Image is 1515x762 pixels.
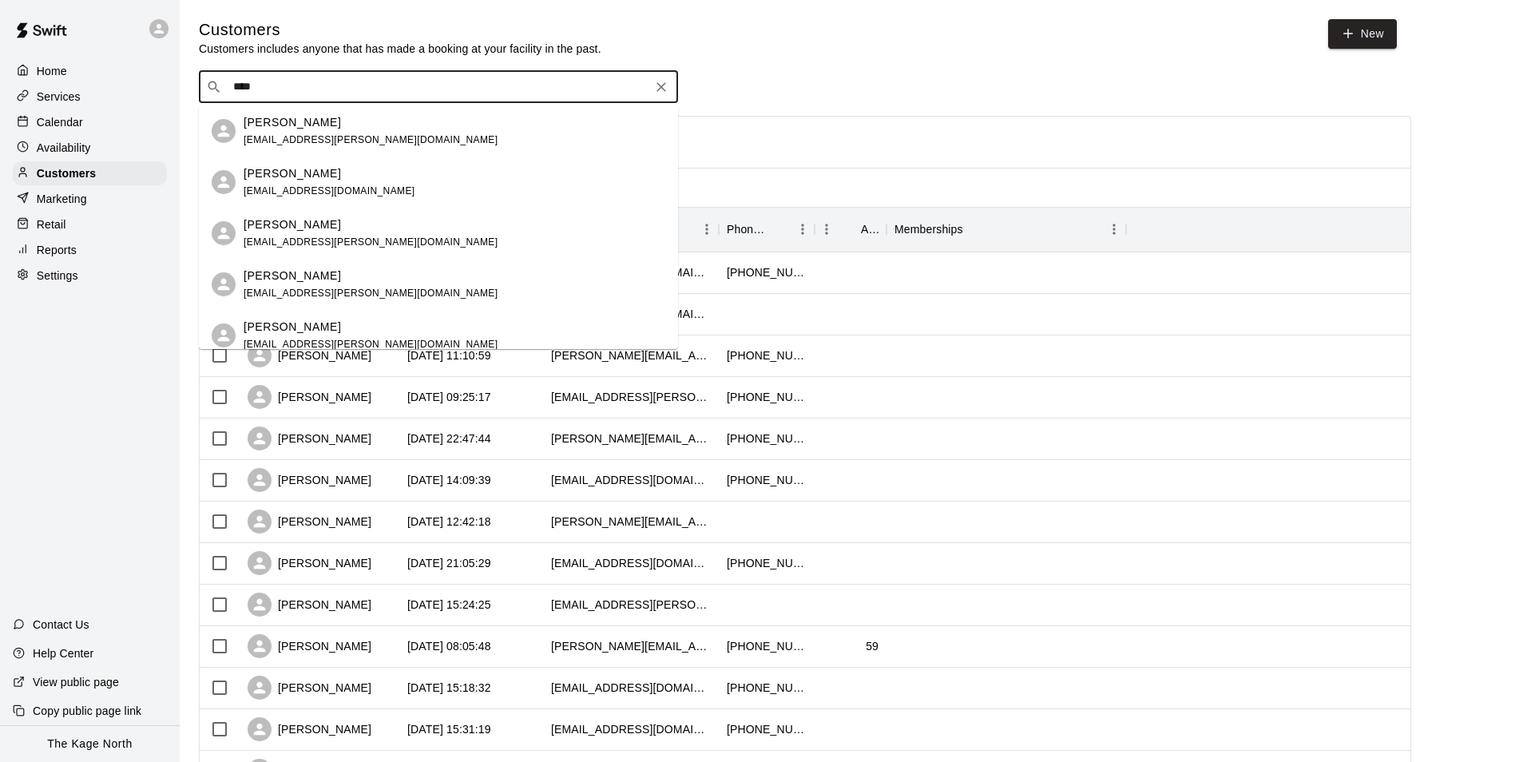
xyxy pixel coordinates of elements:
[727,207,768,252] div: Phone Number
[13,187,167,211] a: Marketing
[894,207,963,252] div: Memberships
[551,514,711,530] div: john@dealerreserve.com
[244,288,498,299] span: [EMAIL_ADDRESS][PERSON_NAME][DOMAIN_NAME]
[37,191,87,207] p: Marketing
[886,207,1126,252] div: Memberships
[248,593,371,617] div: [PERSON_NAME]
[650,76,672,98] button: Clear
[791,217,815,241] button: Menu
[768,218,791,240] button: Sort
[727,264,807,280] div: +17054271742
[37,114,83,130] p: Calendar
[248,385,371,409] div: [PERSON_NAME]
[727,472,807,488] div: +17058288715
[37,89,81,105] p: Services
[244,236,498,248] span: [EMAIL_ADDRESS][PERSON_NAME][DOMAIN_NAME]
[551,472,711,488] div: brooke.lynn89@hotmail.com
[727,347,807,363] div: +17052410665
[244,319,341,335] p: [PERSON_NAME]
[13,85,167,109] a: Services
[407,347,491,363] div: 2025-08-14 11:10:59
[866,638,878,654] div: 59
[407,597,491,613] div: 2025-08-12 15:24:25
[37,63,67,79] p: Home
[199,19,601,41] h5: Customers
[33,703,141,719] p: Copy public page link
[248,676,371,700] div: [PERSON_NAME]
[248,510,371,534] div: [PERSON_NAME]
[407,472,491,488] div: 2025-08-13 14:09:39
[815,207,886,252] div: Age
[248,468,371,492] div: [PERSON_NAME]
[244,165,341,182] p: [PERSON_NAME]
[551,347,711,363] div: paige.arseneau@live.ca
[407,721,491,737] div: 2025-03-26 15:31:19
[244,134,498,145] span: [EMAIL_ADDRESS][PERSON_NAME][DOMAIN_NAME]
[33,617,89,633] p: Contact Us
[407,555,491,571] div: 2025-08-12 21:05:29
[1328,19,1397,49] a: New
[244,339,498,350] span: [EMAIL_ADDRESS][PERSON_NAME][DOMAIN_NAME]
[551,721,711,737] div: paulcas9@gmail.com
[727,721,807,737] div: +17053053011
[861,207,878,252] div: Age
[13,110,167,134] a: Calendar
[199,71,678,103] div: Search customers by name or email
[963,218,986,240] button: Sort
[13,212,167,236] a: Retail
[248,717,371,741] div: [PERSON_NAME]
[13,59,167,83] a: Home
[244,185,415,196] span: [EMAIL_ADDRESS][DOMAIN_NAME]
[551,597,711,613] div: b_krieger@rogers.com
[407,431,491,446] div: 2025-08-13 22:47:44
[13,136,167,160] a: Availability
[244,216,341,233] p: [PERSON_NAME]
[727,431,807,446] div: +14167065168
[551,680,711,696] div: claire.courbetosborne@gmail.com
[839,218,861,240] button: Sort
[248,343,371,367] div: [PERSON_NAME]
[13,264,167,288] a: Settings
[727,555,807,571] div: +17053238992
[37,216,66,232] p: Retail
[13,161,167,185] a: Customers
[244,114,341,131] p: [PERSON_NAME]
[37,242,77,258] p: Reports
[727,389,807,405] div: +31645372132
[212,170,236,194] div: Stephanie Ewart
[33,645,93,661] p: Help Center
[212,221,236,245] div: Max Whisnand
[727,680,807,696] div: +14169030136
[407,680,491,696] div: 2025-04-26 15:18:32
[13,238,167,262] a: Reports
[37,268,78,284] p: Settings
[551,638,711,654] div: mike_o@sympatico.ca
[551,555,711,571] div: rongreensales@live.ca
[37,140,91,156] p: Availability
[727,638,807,654] div: +19057153229
[1102,217,1126,241] button: Menu
[212,119,236,143] div: Chantal Whisnand
[407,514,491,530] div: 2025-08-13 12:42:18
[407,638,491,654] div: 2025-06-20 08:05:48
[543,207,719,252] div: Email
[551,389,711,405] div: lb.peters@gmail.com
[407,389,491,405] div: 2025-08-14 09:25:17
[244,268,341,284] p: [PERSON_NAME]
[695,217,719,241] button: Menu
[37,165,96,181] p: Customers
[248,634,371,658] div: [PERSON_NAME]
[212,272,236,296] div: Chantal Whisnand
[199,41,601,57] p: Customers includes anyone that has made a booking at your facility in the past.
[33,674,119,690] p: View public page
[815,217,839,241] button: Menu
